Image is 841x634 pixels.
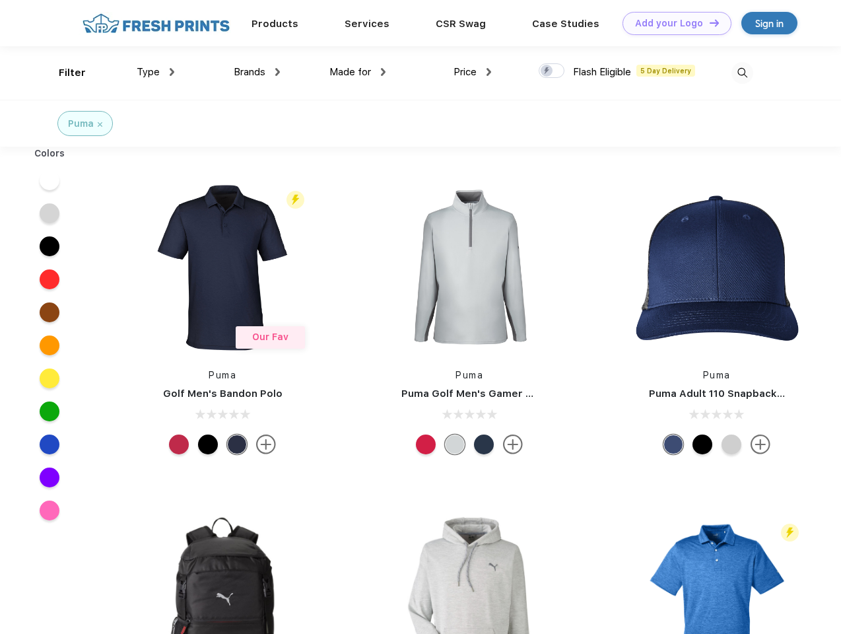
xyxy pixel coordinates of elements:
img: fo%20logo%202.webp [79,12,234,35]
div: Sign in [755,16,784,31]
img: DT [710,19,719,26]
div: Ski Patrol [416,435,436,454]
img: dropdown.png [275,68,280,76]
div: Navy Blazer [474,435,494,454]
img: more.svg [751,435,770,454]
a: Puma Golf Men's Gamer Golf Quarter-Zip [401,388,610,400]
img: func=resize&h=266 [382,180,557,355]
img: dropdown.png [381,68,386,76]
img: desktop_search.svg [731,62,753,84]
div: High Rise [445,435,465,454]
div: Quarry Brt Whit [722,435,741,454]
div: Filter [59,65,86,81]
div: Puma [68,117,94,131]
img: func=resize&h=266 [629,180,805,355]
img: dropdown.png [487,68,491,76]
div: Ski Patrol [169,435,189,454]
a: Sign in [741,12,797,34]
a: Services [345,18,389,30]
div: Pma Blk Pma Blk [692,435,712,454]
img: more.svg [256,435,276,454]
div: Puma Black [198,435,218,454]
span: Type [137,66,160,78]
span: Flash Eligible [573,66,631,78]
img: dropdown.png [170,68,174,76]
span: Price [454,66,477,78]
a: Puma [455,370,483,380]
img: flash_active_toggle.svg [781,524,799,542]
a: Golf Men's Bandon Polo [163,388,283,400]
span: Our Fav [252,332,288,342]
img: more.svg [503,435,523,454]
div: Add your Logo [635,18,703,29]
a: Puma [703,370,731,380]
div: Peacoat Qut Shd [663,435,683,454]
img: func=resize&h=266 [135,180,310,355]
a: Products [252,18,298,30]
img: filter_cancel.svg [98,122,102,127]
a: CSR Swag [436,18,486,30]
div: Navy Blazer [227,435,247,454]
a: Puma [209,370,236,380]
span: 5 Day Delivery [636,65,695,77]
span: Made for [329,66,371,78]
span: Brands [234,66,265,78]
img: flash_active_toggle.svg [286,191,304,209]
div: Colors [24,147,75,160]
